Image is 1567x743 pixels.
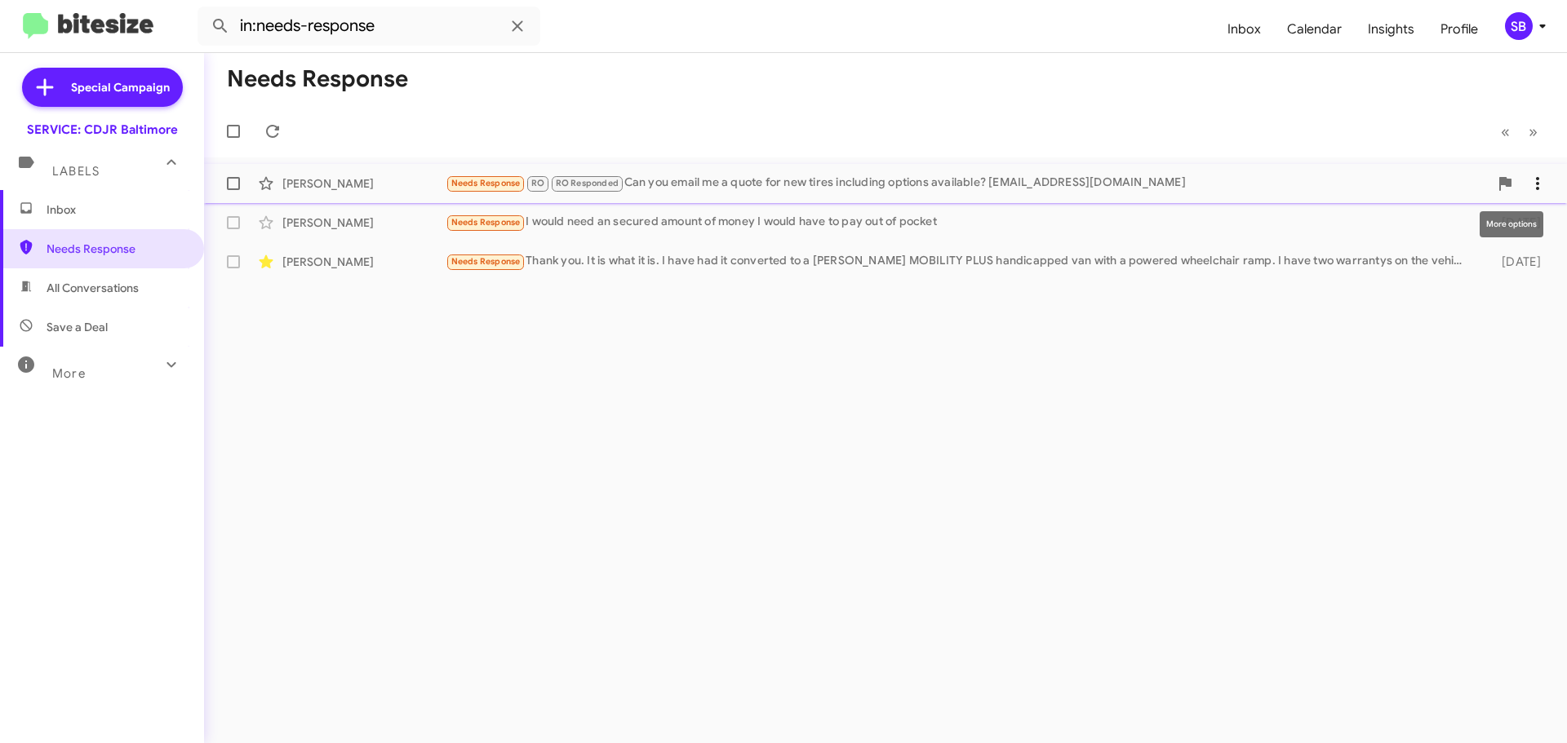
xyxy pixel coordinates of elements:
[1491,12,1549,40] button: SB
[282,175,446,192] div: [PERSON_NAME]
[47,319,108,335] span: Save a Deal
[451,217,521,228] span: Needs Response
[227,66,408,92] h1: Needs Response
[446,174,1489,192] div: Can you email me a quote for new tires including options available? [EMAIL_ADDRESS][DOMAIN_NAME]
[1480,211,1543,237] div: More options
[1505,12,1533,40] div: SB
[1214,6,1274,53] a: Inbox
[1427,6,1491,53] a: Profile
[1274,6,1355,53] a: Calendar
[52,366,86,381] span: More
[1492,115,1547,148] nav: Page navigation example
[451,178,521,188] span: Needs Response
[27,122,178,138] div: SERVICE: CDJR Baltimore
[47,201,185,218] span: Inbox
[282,254,446,270] div: [PERSON_NAME]
[198,7,540,46] input: Search
[531,178,544,188] span: RO
[556,178,619,188] span: RO Responded
[71,79,170,95] span: Special Campaign
[22,68,183,107] a: Special Campaign
[1519,115,1547,148] button: Next
[1529,122,1538,142] span: »
[1491,115,1520,148] button: Previous
[1501,122,1510,142] span: «
[1355,6,1427,53] a: Insights
[52,164,100,179] span: Labels
[446,213,1476,232] div: I would need an secured amount of money I would have to pay out of pocket
[282,214,446,231] div: [PERSON_NAME]
[1476,254,1554,270] div: [DATE]
[446,252,1476,271] div: Thank you. It is what it is. I have had it converted to a [PERSON_NAME] MOBILITY PLUS handicapped...
[47,241,185,257] span: Needs Response
[451,256,521,267] span: Needs Response
[47,280,139,296] span: All Conversations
